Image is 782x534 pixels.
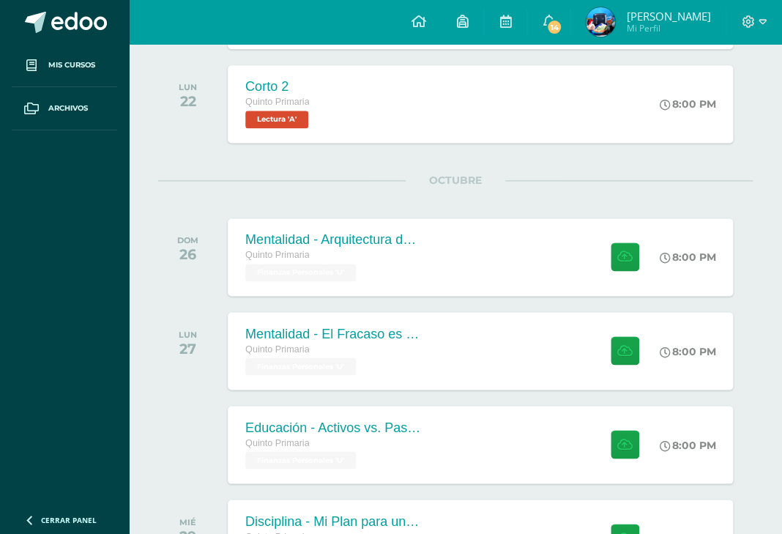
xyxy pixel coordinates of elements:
[245,451,356,469] span: Finanzas Personales 'U'
[179,329,197,339] div: LUN
[12,87,117,130] a: Archivos
[245,437,310,448] span: Quinto Primaria
[179,92,197,110] div: 22
[48,103,88,114] span: Archivos
[659,251,715,264] div: 8:00 PM
[245,111,308,128] span: Lectura 'A'
[179,339,197,357] div: 27
[177,235,198,245] div: DOM
[245,344,310,354] span: Quinto Primaria
[245,326,421,341] div: Mentalidad - El Fracaso es mi Maestro
[48,59,95,71] span: Mis cursos
[586,7,615,37] img: d439fe9a19e8a77d6f0546b000a980b9.png
[12,44,117,87] a: Mis cursos
[179,82,197,92] div: LUN
[659,97,715,111] div: 8:00 PM
[245,264,356,281] span: Finanzas Personales 'U'
[626,22,710,34] span: Mi Perfil
[245,357,356,375] span: Finanzas Personales 'U'
[245,513,421,529] div: Disciplina - Mi Plan para una Meta
[546,19,562,35] span: 14
[41,515,97,525] span: Cerrar panel
[245,97,310,107] span: Quinto Primaria
[179,516,196,527] div: MIÉ
[245,232,421,248] div: Mentalidad - Arquitectura de Mi Destino
[626,9,710,23] span: [PERSON_NAME]
[659,344,715,357] div: 8:00 PM
[245,420,421,435] div: Educación - Activos vs. Pasivos: El Juego
[659,438,715,451] div: 8:00 PM
[406,174,505,187] span: OCTUBRE
[245,250,310,260] span: Quinto Primaria
[177,245,198,263] div: 26
[245,79,312,94] div: Corto 2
